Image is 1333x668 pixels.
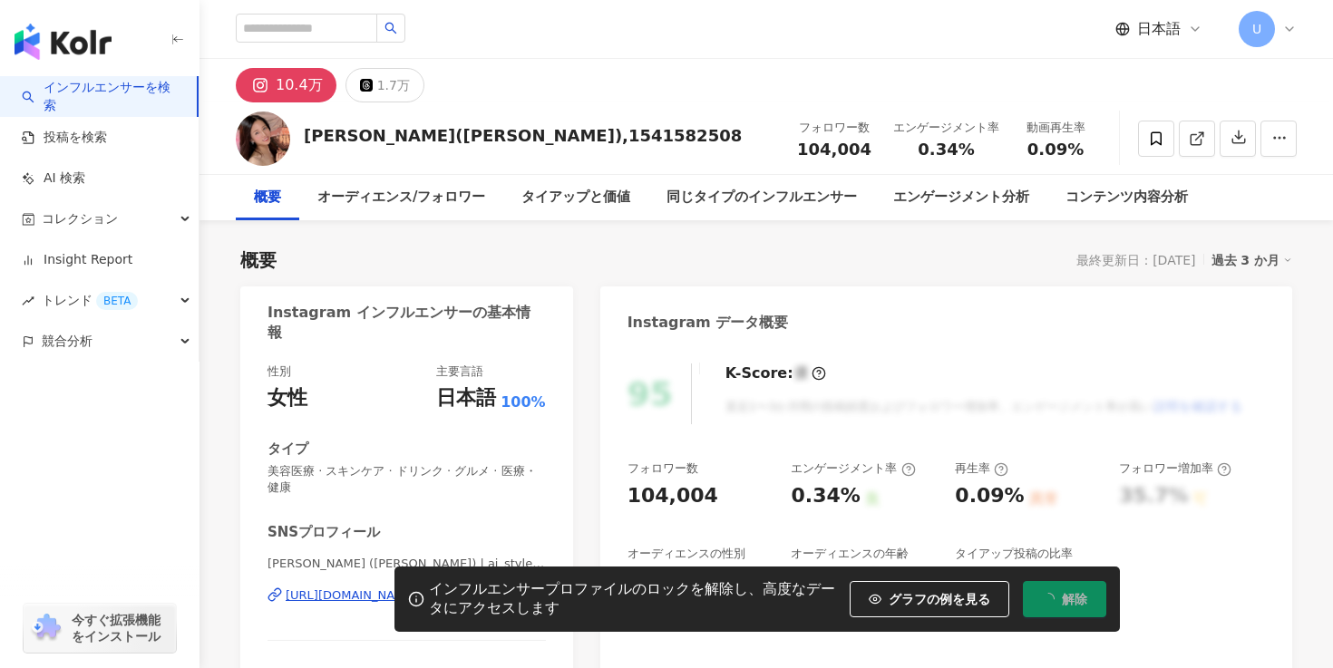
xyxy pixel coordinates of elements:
[666,187,857,208] div: 同じタイプのインフルエンサー
[268,463,546,496] span: 美容医療 · スキンケア · ドリンク · グルメ · 医療・健康
[628,546,745,562] div: オーディエンスの性別
[429,580,841,618] div: インフルエンサープロファイルのロックを解除し、高度なデータにアクセスします
[628,313,789,333] div: Instagram データ概要
[22,79,182,114] a: searchインフルエンサーを検索
[236,111,290,166] img: KOL Avatar
[850,581,1009,617] button: グラフの例を見る
[268,363,291,380] div: 性別
[791,482,860,510] div: 0.34%
[22,169,85,188] a: AI 検索
[436,363,483,380] div: 主要言語
[521,187,630,208] div: タイアップと価値
[1021,119,1090,137] div: 動画再生率
[955,546,1073,562] div: タイアップ投稿の比率
[918,140,974,159] span: 0.34%
[797,119,871,137] div: フォロワー数
[1076,253,1195,267] div: 最終更新日：[DATE]
[955,460,1008,477] div: 再生率
[42,321,92,362] span: 競合分析
[24,604,176,653] a: chrome extension今すぐ拡張機能をインストール
[1119,460,1231,477] div: フォロワー増加率
[1211,248,1293,272] div: 過去 3 か月
[889,592,990,606] span: グラフの例を見る
[72,612,170,644] span: 今すぐ拡張機能をインストール
[268,523,380,542] div: SNSプロフィール
[384,22,397,34] span: search
[268,556,546,572] span: [PERSON_NAME] ([PERSON_NAME]) | ai_style26
[276,73,323,98] div: 10.4万
[791,460,915,477] div: エンゲージメント率
[236,68,336,102] button: 10.4万
[29,614,63,643] img: chrome extension
[791,546,909,562] div: オーディエンスの年齢
[1062,592,1087,606] span: 解除
[1041,592,1055,605] span: loading
[304,124,742,147] div: [PERSON_NAME]([PERSON_NAME]),1541582508
[42,280,138,321] span: トレンド
[317,187,485,208] div: オーディエンス/フォロワー
[628,482,718,510] div: 104,004
[96,292,138,310] div: BETA
[1027,140,1084,159] span: 0.09%
[893,119,999,137] div: エンゲージメント率
[797,140,871,159] span: 104,004
[436,384,496,412] div: 日本語
[15,24,112,60] img: logo
[240,247,277,273] div: 概要
[955,482,1024,510] div: 0.09%
[22,295,34,307] span: rise
[268,303,537,344] div: Instagram インフルエンサーの基本情報
[501,392,545,412] span: 100%
[22,129,107,147] a: 投稿を検索
[268,384,307,412] div: 女性
[377,73,410,98] div: 1.7万
[1023,581,1106,617] button: 解除
[268,440,308,459] div: タイプ
[1252,19,1261,39] span: U
[254,187,281,208] div: 概要
[1137,19,1181,39] span: 日本語
[1065,187,1188,208] div: コンテンツ内容分析
[893,187,1029,208] div: エンゲージメント分析
[628,460,698,477] div: フォロワー数
[42,198,118,239] span: コレクション
[345,68,424,102] button: 1.7万
[22,251,132,269] a: Insight Report
[725,363,826,383] div: K-Score :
